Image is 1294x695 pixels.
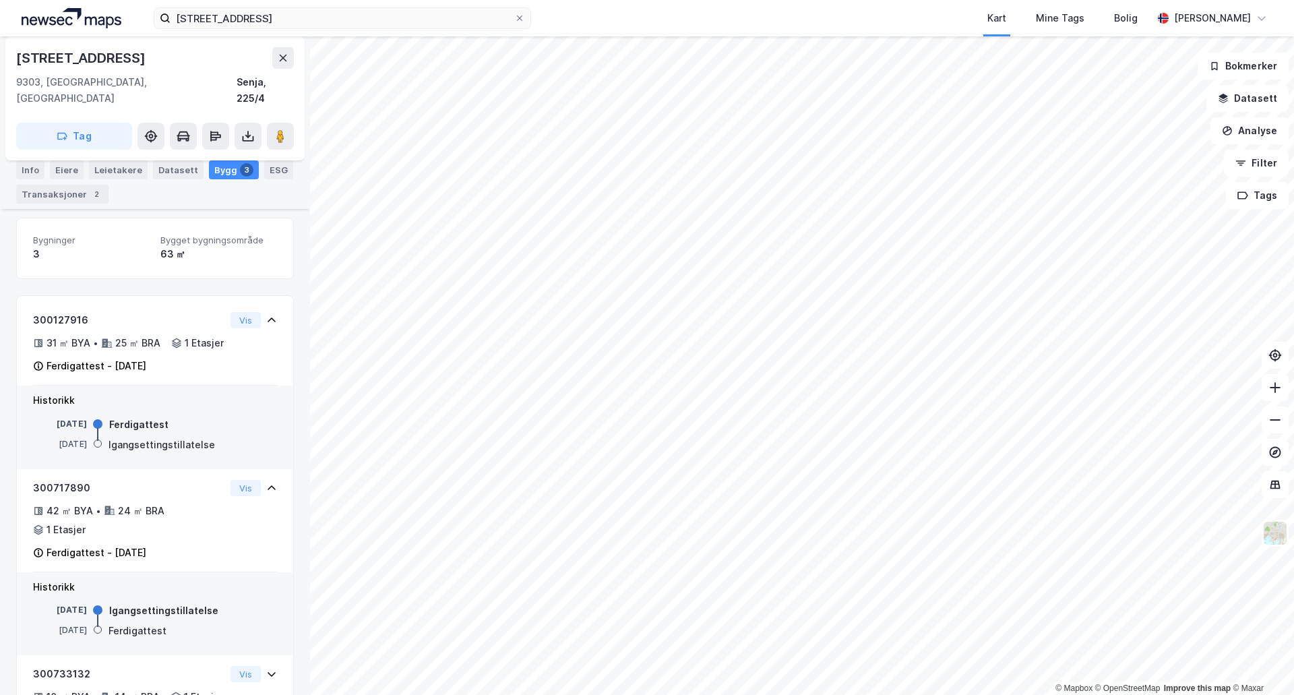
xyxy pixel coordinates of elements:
div: 3 [240,163,253,177]
div: Eiere [50,160,84,179]
div: 300717890 [33,480,225,496]
div: [DATE] [33,604,87,616]
input: Søk på adresse, matrikkel, gårdeiere, leietakere eller personer [171,8,514,28]
div: Ferdigattest - [DATE] [47,545,146,561]
div: Leietakere [89,160,148,179]
div: Bolig [1114,10,1138,26]
div: Historikk [33,579,277,595]
a: Mapbox [1055,684,1092,693]
div: [DATE] [33,418,87,430]
iframe: Chat Widget [1227,630,1294,695]
div: 2 [90,187,103,201]
img: logo.a4113a55bc3d86da70a041830d287a7e.svg [22,8,121,28]
div: Transaksjoner [16,185,109,204]
div: 1 Etasjer [185,335,224,351]
div: 9303, [GEOGRAPHIC_DATA], [GEOGRAPHIC_DATA] [16,74,237,107]
div: • [93,338,98,349]
div: Ferdigattest [109,623,166,639]
div: Ferdigattest - [DATE] [47,358,146,374]
button: Bokmerker [1198,53,1289,80]
div: 24 ㎡ BRA [118,503,164,519]
div: 3 [33,246,150,262]
div: 300733132 [33,666,225,682]
div: Kontrollprogram for chat [1227,630,1294,695]
button: Datasett [1206,85,1289,112]
button: Vis [230,666,261,682]
button: Filter [1224,150,1289,177]
a: Improve this map [1164,684,1231,693]
div: Mine Tags [1036,10,1084,26]
div: [PERSON_NAME] [1174,10,1251,26]
div: Datasett [153,160,204,179]
div: [STREET_ADDRESS] [16,47,148,69]
div: Senja, 225/4 [237,74,294,107]
div: 31 ㎡ BYA [47,335,90,351]
div: Info [16,160,44,179]
span: Bygninger [33,235,150,246]
div: Historikk [33,392,277,409]
span: Bygget bygningsområde [160,235,277,246]
div: 42 ㎡ BYA [47,503,93,519]
div: Kart [987,10,1006,26]
div: 25 ㎡ BRA [115,335,160,351]
img: Z [1262,520,1288,546]
div: Igangsettingstillatelse [109,603,218,619]
div: 63 ㎡ [160,246,277,262]
button: Analyse [1210,117,1289,144]
div: Igangsettingstillatelse [109,437,215,453]
div: • [96,506,101,516]
div: ESG [264,160,293,179]
button: Tags [1226,182,1289,209]
button: Tag [16,123,132,150]
div: Bygg [209,160,259,179]
div: 1 Etasjer [47,522,86,538]
button: Vis [230,312,261,328]
div: 300127916 [33,312,225,328]
a: OpenStreetMap [1095,684,1161,693]
div: [DATE] [33,624,87,636]
div: [DATE] [33,438,87,450]
button: Vis [230,480,261,496]
div: Ferdigattest [109,417,168,433]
